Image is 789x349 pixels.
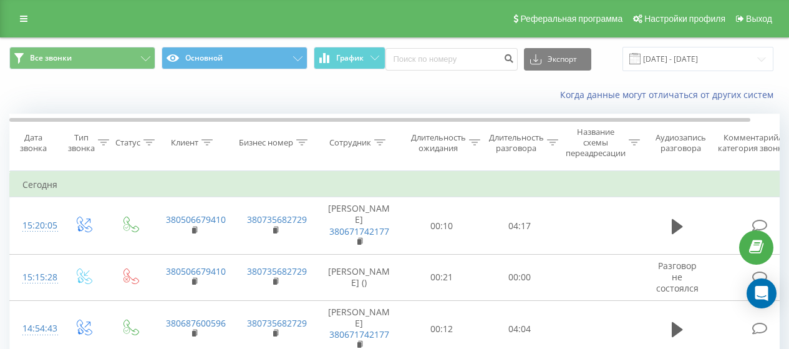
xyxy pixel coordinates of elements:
[481,255,559,301] td: 00:00
[566,127,626,159] div: Название схемы переадресации
[411,132,466,154] div: Длительность ожидания
[68,132,95,154] div: Тип звонка
[336,54,364,62] span: График
[9,47,155,69] button: Все звонки
[403,255,481,301] td: 00:21
[489,132,544,154] div: Длительность разговора
[746,14,772,24] span: Выход
[22,317,47,341] div: 14:54:43
[314,47,385,69] button: График
[316,197,403,255] td: [PERSON_NAME]
[656,260,699,294] span: Разговор не состоялся
[520,14,622,24] span: Реферальная программа
[247,214,307,225] a: 380735682729
[385,48,518,71] input: Поиск по номеру
[166,214,226,225] a: 380506679410
[22,265,47,290] div: 15:15:28
[651,132,711,154] div: Аудиозапись разговора
[329,328,389,340] a: 380671742177
[166,317,226,329] a: 380687600596
[329,225,389,237] a: 380671742177
[524,48,591,71] button: Экспорт
[481,197,559,255] td: 04:17
[10,132,56,154] div: Дата звонка
[115,137,140,148] div: Статус
[560,89,780,101] a: Когда данные могут отличаться от других систем
[166,265,226,277] a: 380506679410
[329,137,371,148] div: Сотрудник
[403,197,481,255] td: 00:10
[716,132,789,154] div: Комментарий/категория звонка
[239,137,293,148] div: Бизнес номер
[247,265,307,277] a: 380735682729
[316,255,403,301] td: [PERSON_NAME] ()
[644,14,725,24] span: Настройки профиля
[247,317,307,329] a: 380735682729
[171,137,198,148] div: Клиент
[22,214,47,238] div: 15:20:05
[747,278,777,308] div: Open Intercom Messenger
[162,47,307,69] button: Основной
[30,53,72,63] span: Все звонки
